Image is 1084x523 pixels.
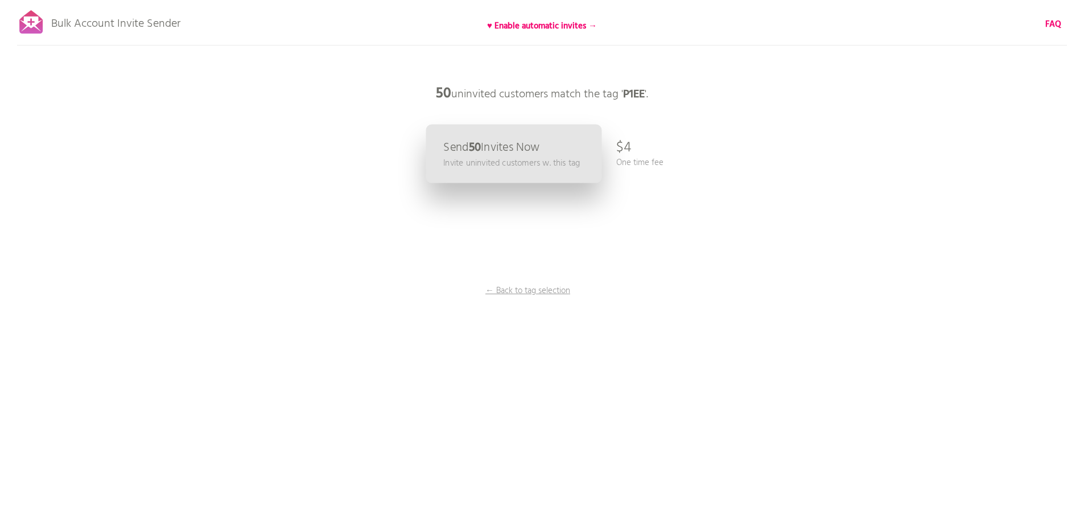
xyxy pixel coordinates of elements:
[485,285,571,297] p: ← Back to tag selection
[443,142,539,154] p: Send Invites Now
[372,77,713,111] p: uninvited customers match the tag ' '.
[436,83,451,105] b: 50
[616,157,663,169] p: One time fee
[468,138,481,157] b: 50
[487,19,597,33] b: ♥ Enable automatic invites →
[51,7,180,35] p: Bulk Account Invite Sender
[443,157,580,170] p: Invite uninvited customers w. this tag
[426,125,601,183] a: Send50Invites Now Invite uninvited customers w. this tag
[623,85,645,104] b: P1EE
[616,131,631,165] p: $4
[1045,18,1061,31] a: FAQ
